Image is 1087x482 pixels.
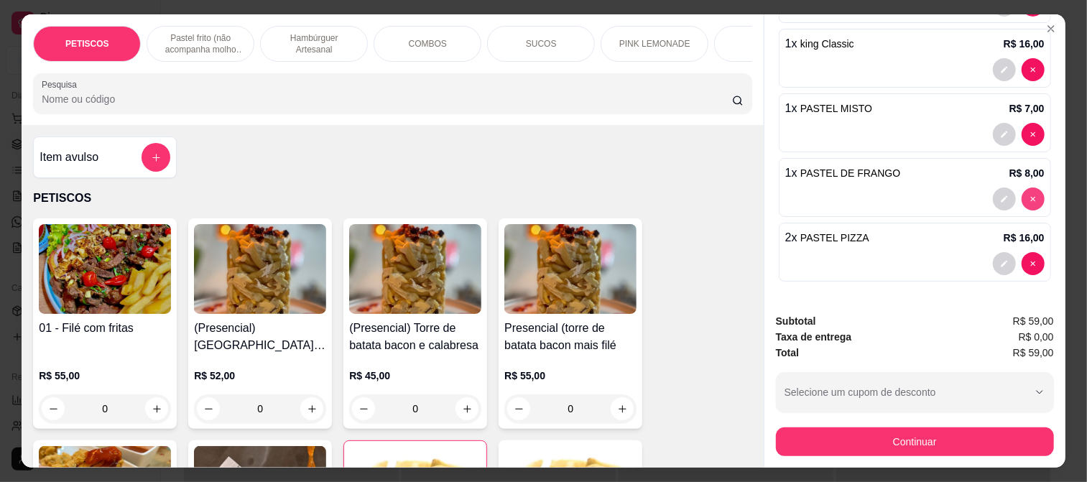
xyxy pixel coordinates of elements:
[1022,252,1045,275] button: decrease-product-quantity
[611,397,634,420] button: increase-product-quantity
[39,320,171,337] h4: 01 - Filé com fritas
[455,397,478,420] button: increase-product-quantity
[1019,329,1054,345] span: R$ 0,00
[352,397,375,420] button: decrease-product-quantity
[526,38,557,50] p: SUCOS
[1022,187,1045,210] button: decrease-product-quantity
[33,190,751,207] p: PETISCOS
[504,320,637,354] h4: Presencial (torre de batata bacon mais filé
[800,103,872,114] span: PASTEL MISTO
[1022,58,1045,81] button: decrease-product-quantity
[194,369,326,383] p: R$ 52,00
[349,224,481,314] img: product-image
[194,320,326,354] h4: (Presencial)[GEOGRAPHIC_DATA], frango e bacon
[159,32,242,55] p: Pastel frito (não acompanha molho artesanal)
[785,100,872,117] p: 1 x
[1009,166,1045,180] p: R$ 8,00
[197,397,220,420] button: decrease-product-quantity
[42,78,82,91] label: Pesquisa
[776,315,816,327] strong: Subtotal
[42,92,732,106] input: Pesquisa
[800,38,854,50] span: king Classic
[1022,123,1045,146] button: decrease-product-quantity
[194,224,326,314] img: product-image
[39,369,171,383] p: R$ 55,00
[504,224,637,314] img: product-image
[1004,231,1045,245] p: R$ 16,00
[800,167,900,179] span: PASTEL DE FRANGO
[1013,345,1054,361] span: R$ 59,00
[65,38,109,50] p: PETISCOS
[349,320,481,354] h4: (Presencial) Torre de batata bacon e calabresa
[993,252,1016,275] button: decrease-product-quantity
[272,32,356,55] p: Hambúrguer Artesanal
[776,331,852,343] strong: Taxa de entrega
[993,123,1016,146] button: decrease-product-quantity
[993,58,1016,81] button: decrease-product-quantity
[776,427,1054,456] button: Continuar
[1009,101,1045,116] p: R$ 7,00
[40,149,98,166] h4: Item avulso
[300,397,323,420] button: increase-product-quantity
[1040,17,1063,40] button: Close
[785,35,854,52] p: 1 x
[504,369,637,383] p: R$ 55,00
[800,232,869,244] span: PASTEL PIZZA
[785,164,901,182] p: 1 x
[1013,313,1054,329] span: R$ 59,00
[507,397,530,420] button: decrease-product-quantity
[993,187,1016,210] button: decrease-product-quantity
[785,229,869,246] p: 2 x
[776,347,799,358] strong: Total
[409,38,447,50] p: COMBOS
[1004,37,1045,51] p: R$ 16,00
[142,143,170,172] button: add-separate-item
[349,369,481,383] p: R$ 45,00
[776,372,1054,412] button: Selecione um cupom de desconto
[39,224,171,314] img: product-image
[619,38,690,50] p: PINK LEMONADE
